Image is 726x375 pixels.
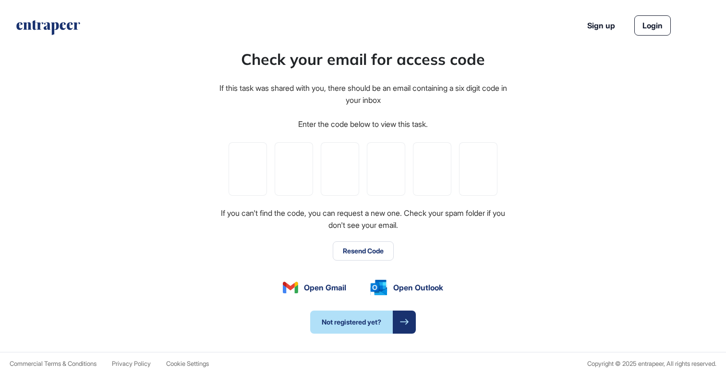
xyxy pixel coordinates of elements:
span: Open Outlook [393,282,443,293]
div: Check your email for access code [241,48,485,71]
a: Not registered yet? [310,311,416,334]
a: entrapeer-logo [15,20,81,38]
span: Not registered yet? [310,311,393,334]
div: If you can't find the code, you can request a new one. Check your spam folder if you don't see yo... [218,207,508,232]
a: Cookie Settings [166,360,209,367]
span: Cookie Settings [166,360,209,367]
a: Sign up [587,20,615,31]
div: If this task was shared with you, there should be an email containing a six digit code in your inbox [218,82,508,107]
div: Copyright © 2025 entrapeer, All rights reserved. [587,360,716,367]
span: Open Gmail [304,282,346,293]
div: Enter the code below to view this task. [298,118,428,131]
a: Open Gmail [283,282,346,293]
a: Privacy Policy [112,360,151,367]
a: Commercial Terms & Conditions [10,360,97,367]
button: Resend Code [333,241,394,261]
a: Open Outlook [370,280,443,295]
a: Login [634,15,671,36]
